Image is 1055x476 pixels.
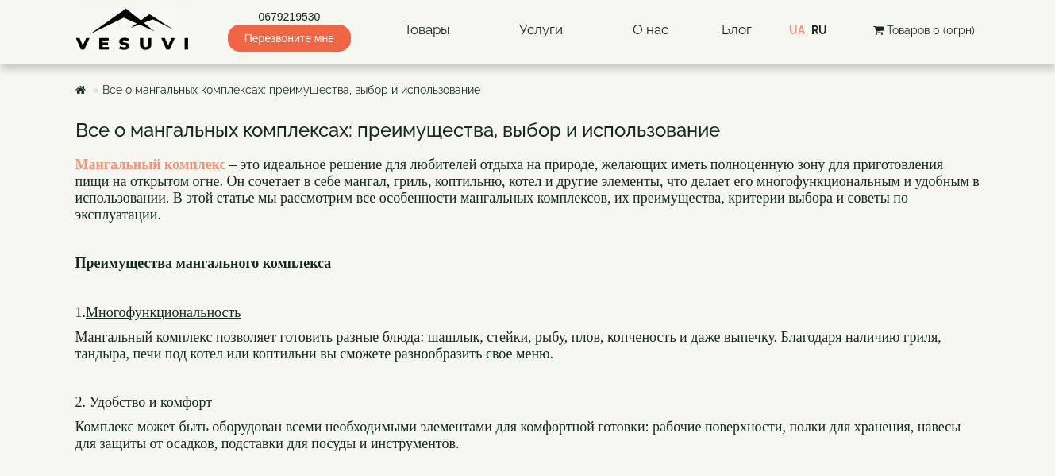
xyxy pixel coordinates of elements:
h3: Все о мангальных комплексах: преимущества, выбор и использование [75,120,980,141]
span: Товаров 0 (0грн) [887,24,975,37]
font: Мангальный комплекс позволяет готовить разные блюда: шашлык, стейки, рыбу, плов, копченость и даж... [75,329,941,362]
font: – это идеальное решение для любителей отдыха на природе, желающих иметь полноценную зону для приг... [75,157,980,222]
a: Блог [722,21,752,37]
b: Преимущества мангального комплекса [75,255,332,271]
a: О нас [617,12,684,48]
a: 0679219530 [228,9,351,25]
font: Комплекс может быть оборудован всеми необходимыми элементами для комфортной готовки: рабочие пове... [75,419,961,451]
span: ru [811,24,827,37]
a: Товары [388,12,466,48]
span: Перезвоните мне [228,25,351,52]
a: Все о мангальных комплексах: преимущества, выбор и использование [102,83,480,96]
img: Завод VESUVI [75,8,191,52]
button: Товаров 0 (0грн) [868,21,980,39]
u: Многофункциональность [86,304,241,320]
a: ua [789,24,805,37]
font: 1. [75,304,241,320]
a: Мангальный комплекс [75,157,226,172]
u: 2. Удобство и комфорт [75,394,213,410]
a: Услуги [503,12,579,48]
